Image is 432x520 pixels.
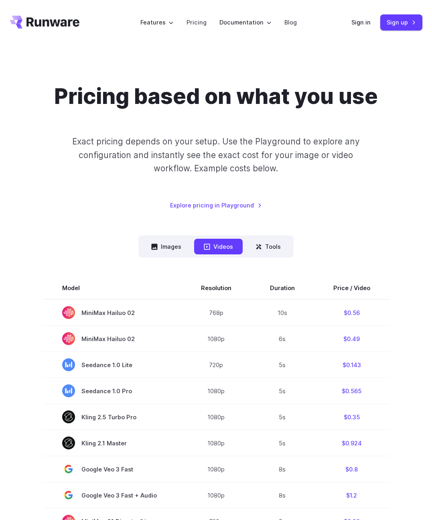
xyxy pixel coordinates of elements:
[314,482,389,508] td: $1.2
[142,239,191,254] button: Images
[182,277,251,299] th: Resolution
[71,135,360,175] p: Exact pricing depends on your setup. Use the Playground to explore any configuration and instantl...
[314,456,389,482] td: $0.8
[219,18,272,27] label: Documentation
[187,18,207,27] a: Pricing
[314,404,389,430] td: $0.35
[140,18,174,27] label: Features
[314,352,389,378] td: $0.143
[251,404,314,430] td: 5s
[251,352,314,378] td: 5s
[251,456,314,482] td: 8s
[62,437,162,449] span: Kling 2.1 Master
[62,410,162,423] span: Kling 2.5 Turbo Pro
[62,463,162,475] span: Google Veo 3 Fast
[182,299,251,326] td: 768p
[54,83,378,109] h1: Pricing based on what you use
[62,358,162,371] span: Seedance 1.0 Lite
[314,378,389,404] td: $0.565
[314,430,389,456] td: $0.924
[251,277,314,299] th: Duration
[251,378,314,404] td: 5s
[182,404,251,430] td: 1080p
[314,277,389,299] th: Price / Video
[246,239,290,254] button: Tools
[182,378,251,404] td: 1080p
[170,201,262,210] a: Explore pricing in Playground
[251,482,314,508] td: 8s
[43,277,182,299] th: Model
[182,482,251,508] td: 1080p
[380,14,422,30] a: Sign up
[62,332,162,345] span: MiniMax Hailuo 02
[194,239,243,254] button: Videos
[62,306,162,319] span: MiniMax Hailuo 02
[314,326,389,352] td: $0.49
[10,16,79,28] a: Go to /
[182,456,251,482] td: 1080p
[351,18,371,27] a: Sign in
[182,326,251,352] td: 1080p
[182,352,251,378] td: 720p
[251,430,314,456] td: 5s
[314,299,389,326] td: $0.56
[62,384,162,397] span: Seedance 1.0 Pro
[251,299,314,326] td: 10s
[284,18,297,27] a: Blog
[182,430,251,456] td: 1080p
[251,326,314,352] td: 6s
[62,489,162,502] span: Google Veo 3 Fast + Audio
